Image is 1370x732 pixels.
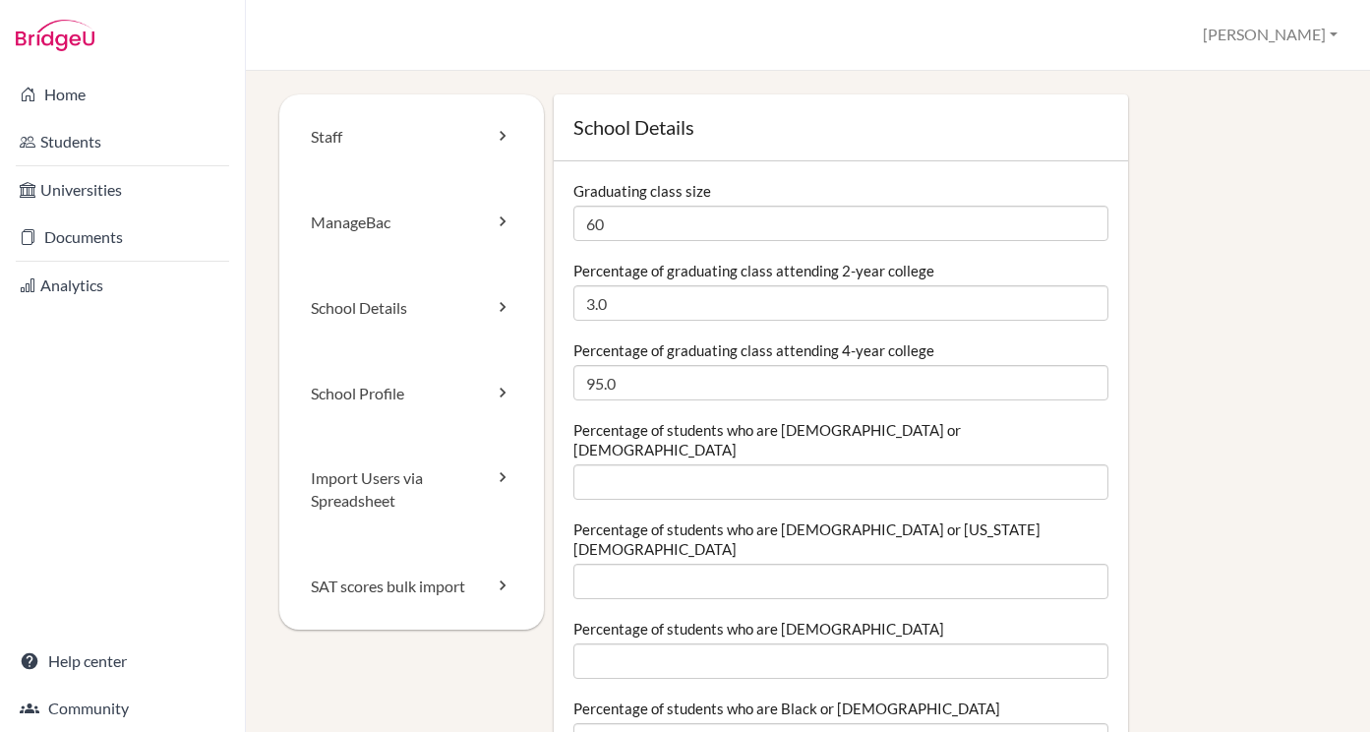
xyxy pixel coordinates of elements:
[4,689,241,728] a: Community
[573,420,1109,459] label: Percentage of students who are [DEMOGRAPHIC_DATA] or [DEMOGRAPHIC_DATA]
[279,180,544,266] a: ManageBac
[4,170,241,210] a: Universities
[279,436,544,544] a: Import Users via Spreadsheet
[4,217,241,257] a: Documents
[573,340,934,360] label: Percentage of graduating class attending 4-year college
[573,519,1109,559] label: Percentage of students who are [DEMOGRAPHIC_DATA] or [US_STATE][DEMOGRAPHIC_DATA]
[279,266,544,351] a: School Details
[573,699,1000,718] label: Percentage of students who are Black or [DEMOGRAPHIC_DATA]
[4,122,241,161] a: Students
[279,544,544,630] a: SAT scores bulk import
[573,619,944,639] label: Percentage of students who are [DEMOGRAPHIC_DATA]
[4,641,241,681] a: Help center
[573,181,711,201] label: Graduating class size
[1194,17,1346,53] button: [PERSON_NAME]
[279,351,544,437] a: School Profile
[573,261,934,280] label: Percentage of graduating class attending 2-year college
[279,94,544,180] a: Staff
[16,20,94,51] img: Bridge-U
[573,114,1109,141] h1: School Details
[4,266,241,305] a: Analytics
[4,75,241,114] a: Home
